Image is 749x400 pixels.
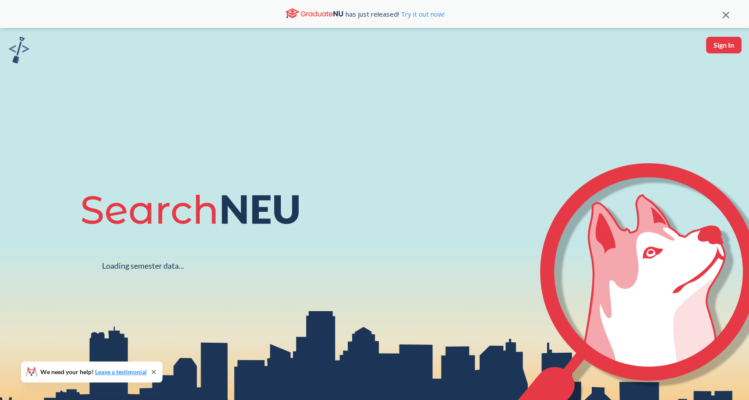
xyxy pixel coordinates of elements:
span: We need your help! [40,369,147,375]
div: Loading semester data... [102,261,184,271]
a: Leave a testimonial [95,368,147,375]
a: Try it out now! [399,10,445,18]
a: sandbox logo [9,37,29,66]
span: has just released! [346,9,445,19]
button: Sign In [706,37,742,53]
img: sandbox logo [9,37,29,63]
